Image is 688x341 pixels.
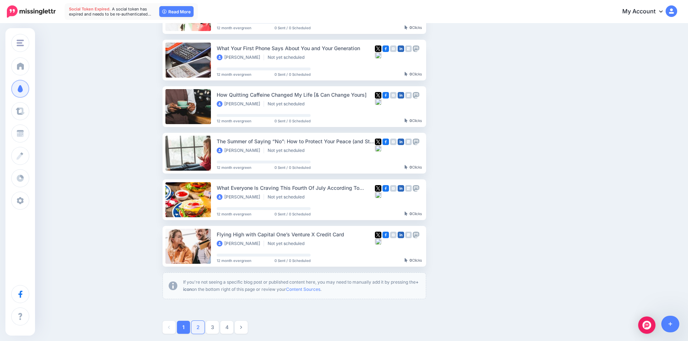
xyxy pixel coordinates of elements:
b: 0 [410,211,412,216]
a: 4 [220,321,233,334]
img: linkedin-square.png [398,139,404,145]
img: facebook-square.png [382,185,389,192]
img: linkedin-square.png [398,185,404,192]
a: Content Sources [286,287,320,292]
img: twitter-square.png [375,185,381,192]
img: pointer-grey-darker.png [404,165,408,169]
div: Clicks [404,165,422,170]
span: 12 month evergreen [217,259,251,262]
img: facebook-square.png [382,92,389,99]
span: 0 Sent / 0 Scheduled [274,26,311,30]
img: bluesky-square.png [375,145,381,152]
div: Clicks [404,258,422,263]
img: pointer-grey-darker.png [404,72,408,76]
b: 0 [410,258,412,262]
span: 0 Sent / 0 Scheduled [274,259,311,262]
img: twitter-square.png [375,92,381,99]
img: linkedin-square.png [398,92,404,99]
li: Not yet scheduled [268,241,308,246]
img: google_business-grey-square.png [405,45,412,52]
span: 0 Sent / 0 Scheduled [274,73,311,76]
img: instagram-grey-square.png [390,185,397,192]
span: 0 Sent / 0 Scheduled [274,166,311,169]
img: facebook-square.png [382,139,389,145]
span: 0 Sent / 0 Scheduled [274,212,311,216]
img: google_business-grey-square.png [405,185,412,192]
img: twitter-square.png [375,45,381,52]
span: 12 month evergreen [217,26,251,30]
a: 3 [206,321,219,334]
div: How Quitting Caffeine Changed My Life [& Can Change Yours] [217,91,375,99]
div: Open Intercom Messenger [638,316,655,334]
img: twitter-square.png [375,232,381,238]
img: instagram-grey-square.png [390,92,397,99]
b: 0 [410,118,412,123]
b: 0 [410,165,412,169]
img: bluesky-square.png [375,238,381,245]
div: Flying High with Capital One’s Venture X Credit Card [217,230,375,239]
b: 0 [410,72,412,76]
li: Not yet scheduled [268,54,308,60]
img: mastodon-grey-square.png [413,139,419,145]
img: google_business-grey-square.png [405,232,412,238]
img: Missinglettr [7,5,56,18]
img: instagram-grey-square.png [390,232,397,238]
div: The Summer of Saying “No”: How to Protect Your Peace (and Still Have Fun) [217,137,375,145]
img: google_business-grey-square.png [405,92,412,99]
img: menu.png [17,40,24,46]
img: mastodon-grey-square.png [413,92,419,99]
span: 12 month evergreen [217,119,251,123]
span: 12 month evergreen [217,212,251,216]
img: google_business-grey-square.png [405,139,412,145]
img: bluesky-square.png [375,52,381,58]
li: [PERSON_NAME] [217,194,264,200]
a: Read More [159,6,194,17]
img: twitter-square.png [375,139,381,145]
li: [PERSON_NAME] [217,241,264,246]
img: info-circle-grey.png [169,281,177,290]
strong: 1 [182,325,185,330]
li: [PERSON_NAME] [217,101,264,107]
li: Not yet scheduled [268,148,308,153]
span: A social token has expired and needs to be re-authenticated… [69,6,151,17]
img: pointer-grey-darker.png [404,25,408,30]
li: Not yet scheduled [268,194,308,200]
p: If you're not seeing a specific blog post or published content here, you may need to manually add... [183,279,420,293]
div: Clicks [404,212,422,216]
a: 2 [191,321,204,334]
div: What Your First Phone Says About You and Your Generation [217,44,375,52]
span: 12 month evergreen [217,73,251,76]
img: mastodon-grey-square.png [413,232,419,238]
div: Clicks [404,72,422,76]
b: 0 [410,25,412,30]
img: bluesky-square.png [375,192,381,198]
span: Social Token Expired. [69,6,111,12]
b: + icon [183,279,419,292]
div: Clicks [404,26,422,30]
img: bluesky-square.png [375,99,381,105]
img: facebook-square.png [382,232,389,238]
img: pointer-grey-darker.png [404,211,408,216]
img: mastodon-grey-square.png [413,185,419,192]
img: linkedin-square.png [398,232,404,238]
img: instagram-grey-square.png [390,45,397,52]
img: facebook-square.png [382,45,389,52]
li: [PERSON_NAME] [217,54,264,60]
div: What Everyone Is Craving This Fourth Of July According To Instacart [217,184,375,192]
img: instagram-grey-square.png [390,139,397,145]
li: [PERSON_NAME] [217,148,264,153]
img: pointer-grey-darker.png [404,118,408,123]
span: 12 month evergreen [217,166,251,169]
div: Clicks [404,119,422,123]
span: 0 Sent / 0 Scheduled [274,119,311,123]
img: linkedin-square.png [398,45,404,52]
a: My Account [615,3,677,21]
li: Not yet scheduled [268,101,308,107]
img: pointer-grey-darker.png [404,258,408,262]
img: mastodon-grey-square.png [413,45,419,52]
